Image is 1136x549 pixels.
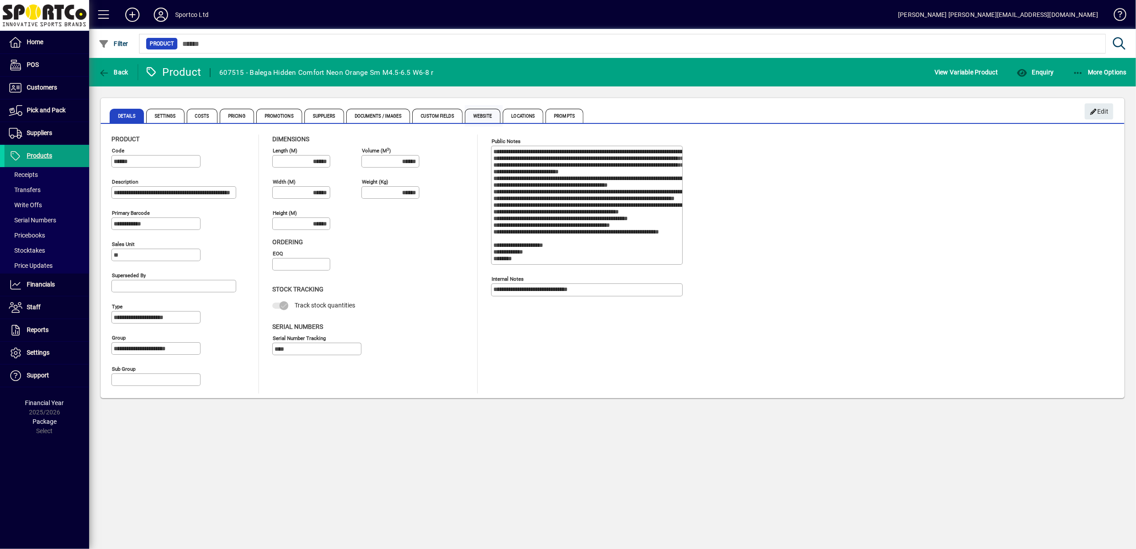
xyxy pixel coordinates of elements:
a: Write Offs [4,197,89,213]
span: POS [27,61,39,68]
a: Settings [4,342,89,364]
a: Price Updates [4,258,89,273]
mat-label: Public Notes [492,138,521,144]
a: Stocktakes [4,243,89,258]
mat-label: Superseded by [112,272,146,279]
span: Details [110,109,144,123]
span: Reports [27,326,49,333]
span: Track stock quantities [295,302,355,309]
button: Profile [147,7,175,23]
span: Pricebooks [9,232,45,239]
span: Write Offs [9,201,42,209]
span: Support [27,372,49,379]
span: Settings [146,109,185,123]
button: Enquiry [1014,64,1056,80]
span: Prompts [545,109,583,123]
span: Serial Numbers [272,323,323,330]
button: Back [96,64,131,80]
button: Edit [1085,103,1113,119]
mat-label: Sub group [112,366,135,372]
mat-label: Internal Notes [492,276,524,282]
mat-label: Width (m) [273,179,295,185]
sup: 3 [387,147,389,151]
span: Financial Year [25,399,64,406]
mat-label: Sales unit [112,241,135,247]
div: Sportco Ltd [175,8,209,22]
span: Product [111,135,139,143]
div: 607515 - Balega Hidden Comfort Neon Orange Sm M4.5-6.5 W6-8 r [219,66,433,80]
span: Package [33,418,57,425]
span: Costs [187,109,218,123]
div: Product [145,65,201,79]
a: Support [4,365,89,387]
span: More Options [1073,69,1127,76]
span: Custom Fields [412,109,462,123]
span: Products [27,152,52,159]
span: Home [27,38,43,45]
span: Financials [27,281,55,288]
a: Pick and Pack [4,99,89,122]
a: Serial Numbers [4,213,89,228]
a: Reports [4,319,89,341]
span: Product [150,39,174,48]
span: Edit [1090,104,1109,119]
mat-label: Length (m) [273,147,297,154]
span: Receipts [9,171,38,178]
button: View Variable Product [932,64,1000,80]
span: Transfers [9,186,41,193]
mat-label: Height (m) [273,210,297,216]
span: Filter [98,40,128,47]
a: Staff [4,296,89,319]
mat-label: Weight (Kg) [362,179,388,185]
span: Price Updates [9,262,53,269]
button: Filter [96,36,131,52]
a: Financials [4,274,89,296]
mat-label: Volume (m ) [362,147,391,154]
span: Dimensions [272,135,309,143]
span: Ordering [272,238,303,246]
span: Website [465,109,501,123]
mat-label: EOQ [273,250,283,257]
span: Back [98,69,128,76]
a: Transfers [4,182,89,197]
mat-label: Serial Number tracking [273,335,326,341]
app-page-header-button: Back [89,64,138,80]
span: Stock Tracking [272,286,324,293]
button: More Options [1070,64,1129,80]
mat-label: Type [112,303,123,310]
mat-label: Code [112,147,124,154]
span: Enquiry [1017,69,1054,76]
span: Customers [27,84,57,91]
a: Receipts [4,167,89,182]
span: Pricing [220,109,254,123]
span: Stocktakes [9,247,45,254]
mat-label: Description [112,179,138,185]
a: Knowledge Base [1107,2,1125,31]
span: Suppliers [304,109,344,123]
span: Suppliers [27,129,52,136]
span: View Variable Product [935,65,998,79]
span: Promotions [256,109,302,123]
span: Serial Numbers [9,217,56,224]
span: Locations [503,109,543,123]
span: Settings [27,349,49,356]
mat-label: Group [112,335,126,341]
span: Pick and Pack [27,107,66,114]
mat-label: Primary barcode [112,210,150,216]
a: Suppliers [4,122,89,144]
a: Pricebooks [4,228,89,243]
a: POS [4,54,89,76]
a: Home [4,31,89,53]
a: Customers [4,77,89,99]
span: Documents / Images [346,109,410,123]
div: [PERSON_NAME] [PERSON_NAME][EMAIL_ADDRESS][DOMAIN_NAME] [898,8,1098,22]
span: Staff [27,303,41,311]
button: Add [118,7,147,23]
